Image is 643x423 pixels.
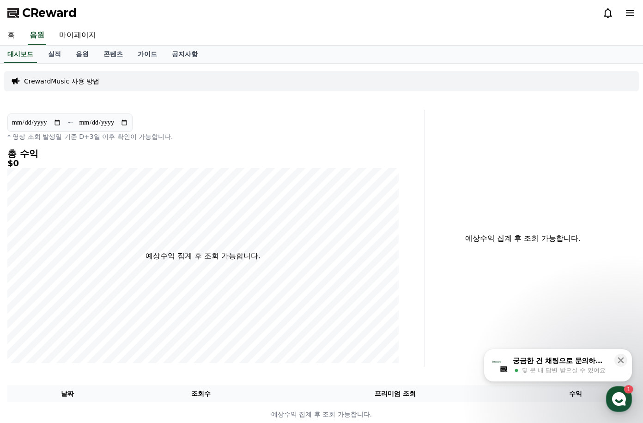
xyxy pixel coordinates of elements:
th: 수익 [516,385,636,402]
p: * 영상 조회 발생일 기준 D+3일 이후 확인이 가능합니다. [7,132,399,141]
th: 조회수 [127,385,275,402]
h4: 총 수익 [7,149,399,159]
span: CReward [22,6,77,20]
a: CrewardMusic 사용 방법 [24,77,99,86]
a: 대시보드 [4,46,37,63]
a: 음원 [68,46,96,63]
a: 콘텐츠 [96,46,130,63]
a: 음원 [28,26,46,45]
p: ~ [67,117,73,128]
a: 공지사항 [164,46,205,63]
a: CReward [7,6,77,20]
p: 예상수익 집계 후 조회 가능합니다. [8,410,635,419]
th: 프리미엄 조회 [275,385,516,402]
a: 실적 [41,46,68,63]
th: 날짜 [7,385,127,402]
a: 마이페이지 [52,26,103,45]
h5: $0 [7,159,399,168]
p: 예상수익 집계 후 조회 가능합니다. [146,250,261,262]
p: 예상수익 집계 후 조회 가능합니다. [432,233,613,244]
a: 가이드 [130,46,164,63]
